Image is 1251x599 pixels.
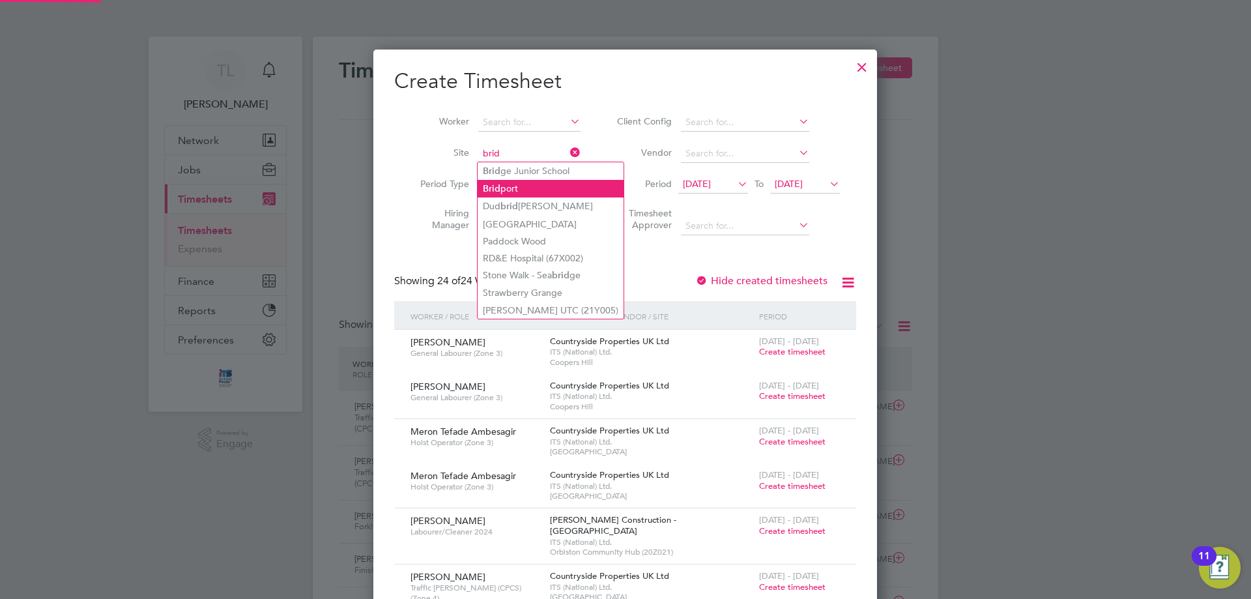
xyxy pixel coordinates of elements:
[478,302,624,319] li: [PERSON_NAME] UTC (21Y005)
[437,274,513,287] span: 24 Workers
[394,68,856,95] h2: Create Timesheet
[483,183,500,194] b: Brid
[483,166,500,177] b: Brid
[478,250,624,267] li: RD&E Hospital (67X002)
[478,162,624,180] li: ge Junior School
[547,301,756,331] div: Client Config / Vendor / Site
[550,570,669,581] span: Countryside Properties UK Ltd
[759,581,826,592] span: Create timesheet
[759,380,819,391] span: [DATE] - [DATE]
[613,147,672,158] label: Vendor
[1198,556,1210,573] div: 11
[683,178,711,190] span: [DATE]
[410,527,540,537] span: Labourer/Cleaner 2024
[394,274,515,288] div: Showing
[550,547,753,557] span: Orbiston Community Hub (20Z021)
[410,392,540,403] span: General Labourer (Zone 3)
[550,582,753,592] span: ITS (National) Ltd.
[1199,547,1241,589] button: Open Resource Center, 11 new notifications
[410,115,469,127] label: Worker
[775,178,803,190] span: [DATE]
[550,446,753,457] span: [GEOGRAPHIC_DATA]
[410,437,540,448] span: Hoist Operator (Zone 3)
[478,145,581,163] input: Search for...
[410,178,469,190] label: Period Type
[478,233,624,250] li: Paddock Wood
[550,491,753,501] span: [GEOGRAPHIC_DATA]
[613,207,672,231] label: Timesheet Approver
[410,348,540,358] span: General Labourer (Zone 3)
[478,113,581,132] input: Search for...
[550,537,753,548] span: ITS (National) Ltd.
[478,284,624,301] li: Strawberry Grange
[681,113,809,132] input: Search for...
[550,514,676,536] span: [PERSON_NAME] Construction - [GEOGRAPHIC_DATA]
[478,267,624,284] li: Stone Walk - Sea ge
[681,145,809,163] input: Search for...
[759,525,826,536] span: Create timesheet
[759,570,819,581] span: [DATE] - [DATE]
[759,514,819,525] span: [DATE] - [DATE]
[407,301,547,331] div: Worker / Role
[410,515,485,527] span: [PERSON_NAME]
[759,346,826,357] span: Create timesheet
[756,301,843,331] div: Period
[410,207,469,231] label: Hiring Manager
[550,425,669,436] span: Countryside Properties UK Ltd
[437,274,461,287] span: 24 of
[759,436,826,447] span: Create timesheet
[550,402,753,412] span: Coopers Hill
[759,480,826,491] span: Create timesheet
[550,380,669,391] span: Countryside Properties UK Ltd
[759,390,826,402] span: Create timesheet
[681,217,809,235] input: Search for...
[552,270,569,281] b: brid
[759,469,819,480] span: [DATE] - [DATE]
[550,481,753,491] span: ITS (National) Ltd.
[759,336,819,347] span: [DATE] - [DATE]
[410,470,516,482] span: Meron Tefade Ambesagir
[695,274,827,287] label: Hide created timesheets
[478,180,624,197] li: port
[550,437,753,447] span: ITS (National) Ltd.
[550,336,669,347] span: Countryside Properties UK Ltd
[751,175,768,192] span: To
[550,347,753,357] span: ITS (National) Ltd.
[410,482,540,492] span: Hoist Operator (Zone 3)
[550,391,753,402] span: ITS (National) Ltd.
[410,336,485,348] span: [PERSON_NAME]
[550,469,669,480] span: Countryside Properties UK Ltd
[410,381,485,392] span: [PERSON_NAME]
[500,201,518,212] b: brid
[613,115,672,127] label: Client Config
[410,426,516,437] span: Meron Tefade Ambesagir
[550,357,753,368] span: Coopers Hill
[478,216,624,233] li: [GEOGRAPHIC_DATA]
[759,425,819,436] span: [DATE] - [DATE]
[478,197,624,215] li: Dud [PERSON_NAME]
[410,571,485,583] span: [PERSON_NAME]
[410,147,469,158] label: Site
[613,178,672,190] label: Period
